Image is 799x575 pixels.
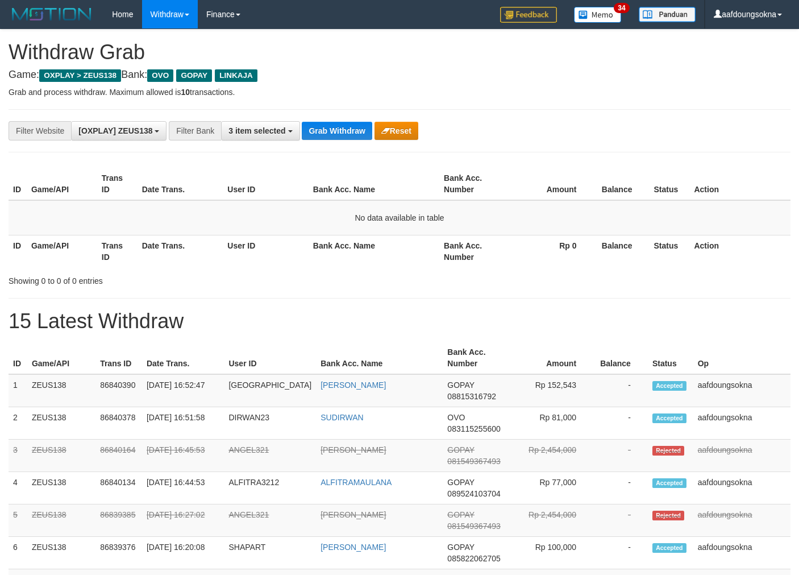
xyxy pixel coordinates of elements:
[652,381,686,391] span: Accepted
[447,380,474,390] span: GOPAY
[9,200,790,235] td: No data available in table
[27,537,95,569] td: ZEUS138
[650,168,690,200] th: Status
[39,69,121,82] span: OXPLAY > ZEUS138
[652,511,684,520] span: Rejected
[9,374,27,407] td: 1
[27,342,95,374] th: Game/API
[9,121,71,140] div: Filter Website
[321,478,392,487] a: ALFITRAMAULANA
[95,504,142,537] td: 86839385
[652,413,686,423] span: Accepted
[693,472,790,504] td: aafdoungsokna
[439,235,510,267] th: Bank Acc. Number
[512,472,593,504] td: Rp 77,000
[95,537,142,569] td: 86839376
[221,121,299,140] button: 3 item selected
[142,407,224,440] td: [DATE] 16:51:58
[639,7,696,22] img: panduan.png
[9,537,27,569] td: 6
[512,374,593,407] td: Rp 152,543
[27,472,95,504] td: ZEUS138
[147,69,173,82] span: OVO
[593,537,648,569] td: -
[650,235,690,267] th: Status
[9,271,324,287] div: Showing 0 to 0 of 0 entries
[138,235,223,267] th: Date Trans.
[693,374,790,407] td: aafdoungsokna
[95,472,142,504] td: 86840134
[693,342,790,374] th: Op
[9,235,27,267] th: ID
[593,504,648,537] td: -
[9,407,27,440] td: 2
[693,440,790,472] td: aafdoungsokna
[693,504,790,537] td: aafdoungsokna
[215,69,257,82] span: LINKAJA
[316,342,443,374] th: Bank Acc. Name
[447,489,500,498] span: Copy 089524103704 to clipboard
[447,413,465,422] span: OVO
[169,121,221,140] div: Filter Bank
[321,413,363,422] a: SUDIRWAN
[447,457,500,466] span: Copy 081549367493 to clipboard
[689,168,790,200] th: Action
[321,543,386,552] a: [PERSON_NAME]
[593,440,648,472] td: -
[224,440,316,472] td: ANGEL321
[9,6,95,23] img: MOTION_logo.png
[27,407,95,440] td: ZEUS138
[447,522,500,531] span: Copy 081549367493 to clipboard
[512,440,593,472] td: Rp 2,454,000
[321,445,386,454] a: [PERSON_NAME]
[447,510,474,519] span: GOPAY
[593,407,648,440] td: -
[9,41,790,64] h1: Withdraw Grab
[78,126,152,135] span: [OXPLAY] ZEUS138
[142,537,224,569] td: [DATE] 16:20:08
[9,69,790,81] h4: Game: Bank:
[27,374,95,407] td: ZEUS138
[439,168,510,200] th: Bank Acc. Number
[693,537,790,569] td: aafdoungsokna
[447,392,496,401] span: Copy 08815316792 to clipboard
[443,342,511,374] th: Bank Acc. Number
[138,168,223,200] th: Date Trans.
[9,342,27,374] th: ID
[71,121,167,140] button: [OXPLAY] ZEUS138
[614,3,629,13] span: 34
[9,310,790,333] h1: 15 Latest Withdraw
[374,122,418,140] button: Reset
[593,342,648,374] th: Balance
[95,407,142,440] td: 86840378
[142,472,224,504] td: [DATE] 16:44:53
[142,374,224,407] td: [DATE] 16:52:47
[500,7,557,23] img: Feedback.jpg
[95,440,142,472] td: 86840164
[228,126,285,135] span: 3 item selected
[447,543,474,552] span: GOPAY
[447,445,474,454] span: GOPAY
[652,446,684,456] span: Rejected
[27,235,97,267] th: Game/API
[27,440,95,472] td: ZEUS138
[181,88,190,97] strong: 10
[447,424,500,433] span: Copy 083115255600 to clipboard
[9,168,27,200] th: ID
[302,122,372,140] button: Grab Withdraw
[142,504,224,537] td: [DATE] 16:27:02
[693,407,790,440] td: aafdoungsokna
[176,69,212,82] span: GOPAY
[512,407,593,440] td: Rp 81,000
[224,342,316,374] th: User ID
[224,537,316,569] td: SHAPART
[652,543,686,553] span: Accepted
[9,472,27,504] td: 4
[142,440,224,472] td: [DATE] 16:45:53
[512,342,593,374] th: Amount
[9,504,27,537] td: 5
[224,472,316,504] td: ALFITRA3212
[510,168,594,200] th: Amount
[224,407,316,440] td: DIRWAN23
[574,7,622,23] img: Button%20Memo.svg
